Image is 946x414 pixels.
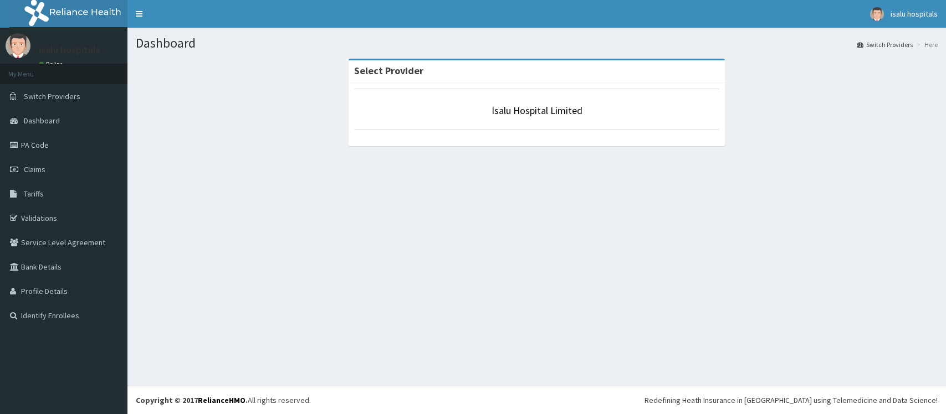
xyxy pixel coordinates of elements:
[24,91,80,101] span: Switch Providers
[914,40,938,49] li: Here
[24,116,60,126] span: Dashboard
[198,395,246,405] a: RelianceHMO
[857,40,913,49] a: Switch Providers
[39,60,65,68] a: Online
[136,36,938,50] h1: Dashboard
[354,64,423,77] strong: Select Provider
[870,7,884,21] img: User Image
[891,9,938,19] span: isalu hospitals
[645,395,938,406] div: Redefining Heath Insurance in [GEOGRAPHIC_DATA] using Telemedicine and Data Science!
[6,33,30,58] img: User Image
[136,395,248,405] strong: Copyright © 2017 .
[39,45,100,55] p: isalu hospitals
[127,386,946,414] footer: All rights reserved.
[492,104,582,117] a: Isalu Hospital Limited
[24,189,44,199] span: Tariffs
[24,164,45,174] span: Claims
